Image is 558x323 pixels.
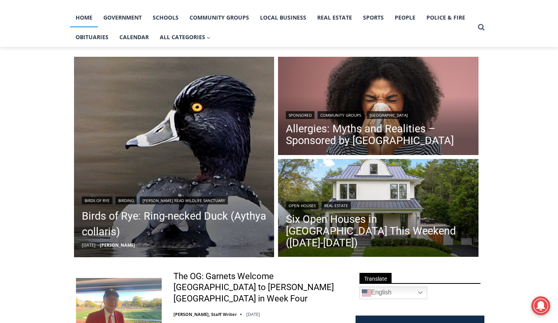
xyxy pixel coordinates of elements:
[184,8,255,27] a: Community Groups
[246,311,260,317] time: [DATE]
[286,123,471,146] a: Allergies: Myths and Realities – Sponsored by [GEOGRAPHIC_DATA]
[147,8,184,27] a: Schools
[70,8,474,47] nav: Primary Navigation
[286,200,471,209] div: |
[318,111,364,119] a: Community Groups
[82,208,267,240] a: Birds of Rye: Ring-necked Duck (Aythya collaris)
[389,8,421,27] a: People
[154,27,216,47] button: Child menu of All Categories
[70,8,98,27] a: Home
[362,288,371,298] img: en
[82,197,112,204] a: Birds of Rye
[278,159,479,259] img: 3 Overdale Road, Rye
[359,287,427,299] a: English
[255,8,312,27] a: Local Business
[358,8,389,27] a: Sports
[286,202,318,209] a: Open Houses
[74,57,274,257] img: [PHOTO: Ring-necked Duck (Aythya collaris) at Playland Lake in Rye, New York. Credit: Grace Devine.]
[359,273,392,283] span: Translate
[82,195,267,204] div: | |
[278,159,479,259] a: Read More Six Open Houses in Rye This Weekend (October 4-5)
[82,242,96,248] time: [DATE]
[278,57,479,157] img: 2025-10 Allergies: Myths and Realities – Sponsored by White Plains Hospital
[100,242,135,248] a: [PERSON_NAME]
[278,57,479,157] a: Read More Allergies: Myths and Realities – Sponsored by White Plains Hospital
[286,111,314,119] a: Sponsored
[74,57,274,257] a: Read More Birds of Rye: Ring-necked Duck (Aythya collaris)
[70,27,114,47] a: Obituaries
[367,111,410,119] a: [GEOGRAPHIC_DATA]
[98,242,100,248] span: –
[321,202,351,209] a: Real Estate
[421,8,471,27] a: Police & Fire
[98,8,147,27] a: Government
[173,311,237,317] a: [PERSON_NAME], Staff Writer
[173,271,345,305] a: The OG: Garnets Welcome [GEOGRAPHIC_DATA] to [PERSON_NAME][GEOGRAPHIC_DATA] in Week Four
[116,197,137,204] a: Birding
[286,213,471,249] a: Six Open Houses in [GEOGRAPHIC_DATA] This Weekend ([DATE]-[DATE])
[312,8,358,27] a: Real Estate
[114,27,154,47] a: Calendar
[474,20,488,34] button: View Search Form
[286,110,471,119] div: | |
[140,197,228,204] a: [PERSON_NAME] Read Wildlife Sanctuary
